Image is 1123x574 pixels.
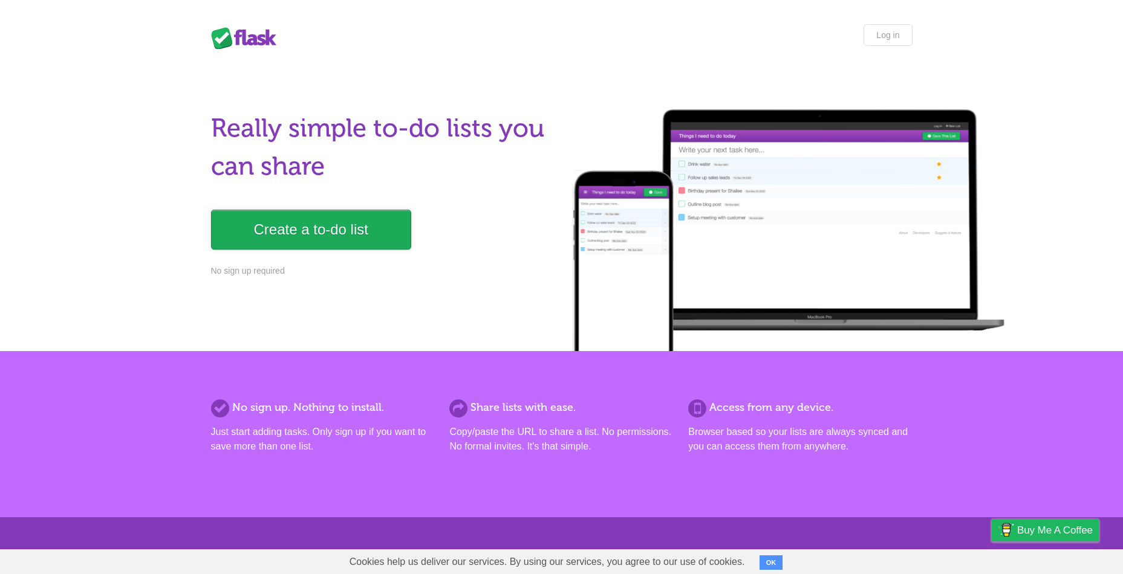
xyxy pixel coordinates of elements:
[211,265,555,277] p: No sign up required
[211,109,555,185] h1: Really simple to-do lists you can share
[864,24,912,46] a: Log in
[211,210,411,250] a: Create a to-do list
[998,520,1014,540] img: Buy me a coffee
[760,555,783,570] button: OK
[449,399,673,416] h2: Share lists with ease.
[449,425,673,454] p: Copy/paste the URL to share a list. No permissions. No formal invites. It's that simple.
[211,27,284,49] div: Flask Lists
[992,519,1099,541] a: Buy me a coffee
[211,425,435,454] p: Just start adding tasks. Only sign up if you want to save more than one list.
[688,399,912,416] h2: Access from any device.
[688,425,912,454] p: Browser based so your lists are always synced and you can access them from anywhere.
[337,550,757,574] span: Cookies help us deliver our services. By using our services, you agree to our use of cookies.
[1017,520,1093,541] span: Buy me a coffee
[211,399,435,416] h2: No sign up. Nothing to install.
